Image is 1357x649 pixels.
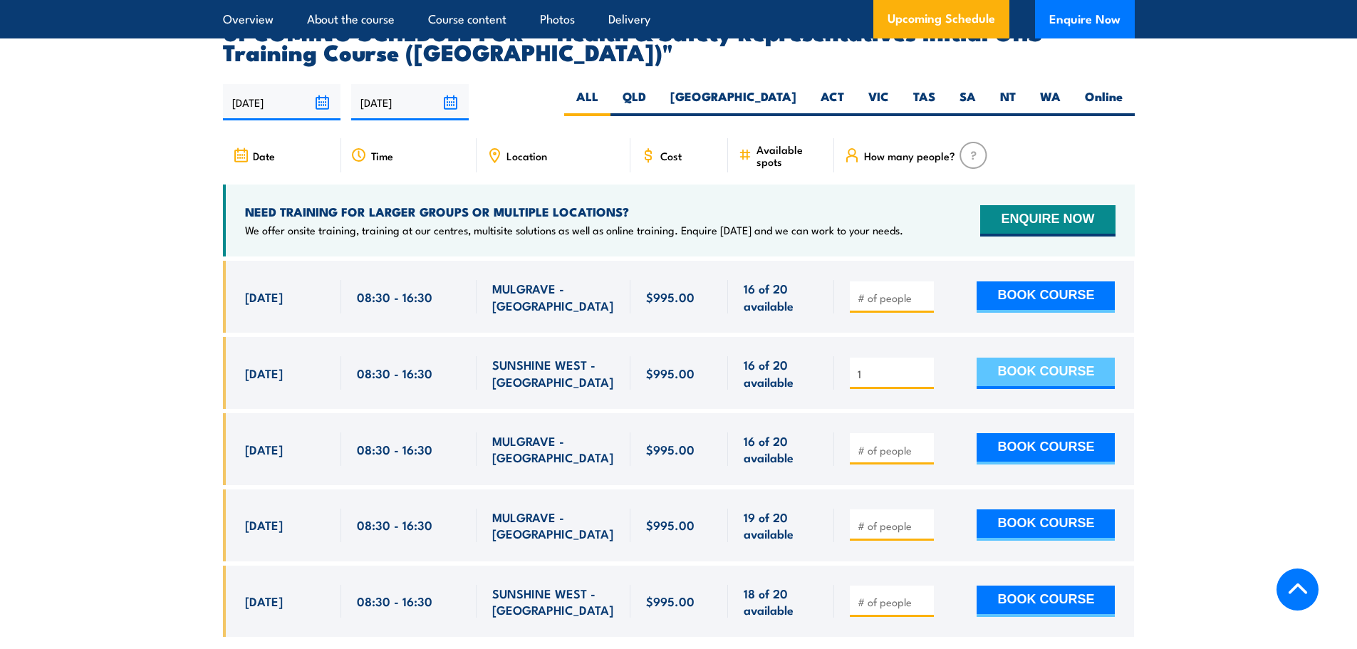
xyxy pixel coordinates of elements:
[977,509,1115,541] button: BOOK COURSE
[977,586,1115,617] button: BOOK COURSE
[858,519,929,533] input: # of people
[492,585,615,618] span: SUNSHINE WEST - [GEOGRAPHIC_DATA]
[506,150,547,162] span: Location
[610,88,658,116] label: QLD
[492,280,615,313] span: MULGRAVE - [GEOGRAPHIC_DATA]
[646,365,695,381] span: $995.00
[977,433,1115,464] button: BOOK COURSE
[357,289,432,305] span: 08:30 - 16:30
[744,585,818,618] span: 18 of 20 available
[223,84,340,120] input: From date
[744,280,818,313] span: 16 of 20 available
[864,150,955,162] span: How many people?
[858,291,929,305] input: # of people
[357,365,432,381] span: 08:30 - 16:30
[351,84,469,120] input: To date
[564,88,610,116] label: ALL
[357,441,432,457] span: 08:30 - 16:30
[1028,88,1073,116] label: WA
[646,441,695,457] span: $995.00
[245,516,283,533] span: [DATE]
[646,516,695,533] span: $995.00
[357,593,432,609] span: 08:30 - 16:30
[980,205,1115,237] button: ENQUIRE NOW
[744,509,818,542] span: 19 of 20 available
[245,223,903,237] p: We offer onsite training, training at our centres, multisite solutions as well as online training...
[660,150,682,162] span: Cost
[371,150,393,162] span: Time
[988,88,1028,116] label: NT
[245,365,283,381] span: [DATE]
[744,356,818,390] span: 16 of 20 available
[858,443,929,457] input: # of people
[223,21,1135,61] h2: UPCOMING SCHEDULE FOR - "Health & Safety Representatives Initial OHS Training Course ([GEOGRAPHIC...
[245,441,283,457] span: [DATE]
[646,289,695,305] span: $995.00
[858,367,929,381] input: # of people
[492,509,615,542] span: MULGRAVE - [GEOGRAPHIC_DATA]
[947,88,988,116] label: SA
[856,88,901,116] label: VIC
[245,593,283,609] span: [DATE]
[1073,88,1135,116] label: Online
[253,150,275,162] span: Date
[245,289,283,305] span: [DATE]
[646,593,695,609] span: $995.00
[357,516,432,533] span: 08:30 - 16:30
[492,432,615,466] span: MULGRAVE - [GEOGRAPHIC_DATA]
[492,356,615,390] span: SUNSHINE WEST - [GEOGRAPHIC_DATA]
[858,595,929,609] input: # of people
[757,143,824,167] span: Available spots
[245,204,903,219] h4: NEED TRAINING FOR LARGER GROUPS OR MULTIPLE LOCATIONS?
[658,88,809,116] label: [GEOGRAPHIC_DATA]
[977,281,1115,313] button: BOOK COURSE
[809,88,856,116] label: ACT
[977,358,1115,389] button: BOOK COURSE
[901,88,947,116] label: TAS
[744,432,818,466] span: 16 of 20 available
